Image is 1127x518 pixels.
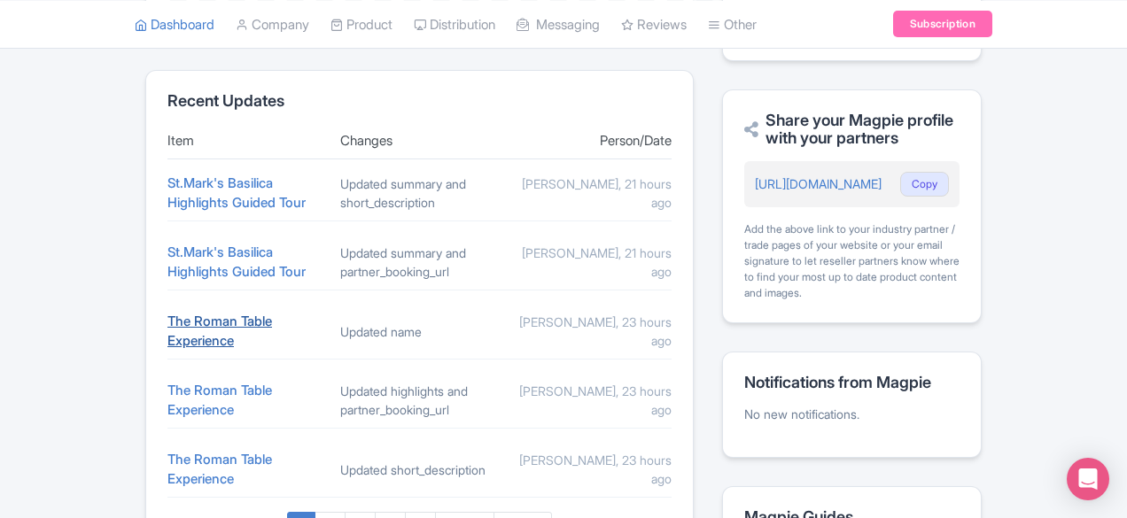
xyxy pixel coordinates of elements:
div: Add the above link to your industry partner / trade pages of your website or your email signature... [744,221,960,301]
h2: Share your Magpie profile with your partners [744,112,960,147]
div: [PERSON_NAME], 21 hours ago [513,244,672,281]
a: The Roman Table Experience [167,313,272,350]
div: Changes [340,131,499,151]
div: Updated highlights and partner_booking_url [340,382,499,419]
a: St.Mark's Basilica Highlights Guided Tour [167,244,306,281]
button: Copy [900,172,949,197]
a: St.Mark's Basilica Highlights Guided Tour [167,174,306,212]
div: Updated name [340,322,499,341]
div: Updated short_description [340,460,499,479]
div: Person/Date [513,131,672,151]
div: [PERSON_NAME], 23 hours ago [513,451,672,488]
div: [PERSON_NAME], 21 hours ago [513,174,672,212]
div: [PERSON_NAME], 23 hours ago [513,382,672,419]
a: [URL][DOMAIN_NAME] [755,176,882,191]
a: Subscription [893,11,992,37]
a: The Roman Table Experience [167,382,272,419]
h2: Recent Updates [167,92,672,110]
a: The Roman Table Experience [167,451,272,488]
div: Updated summary and short_description [340,174,499,212]
div: Updated summary and partner_booking_url [340,244,499,281]
h2: Notifications from Magpie [744,374,960,391]
div: Open Intercom Messenger [1067,458,1109,500]
div: Item [167,131,326,151]
div: [PERSON_NAME], 23 hours ago [513,313,672,350]
p: No new notifications. [744,405,960,423]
